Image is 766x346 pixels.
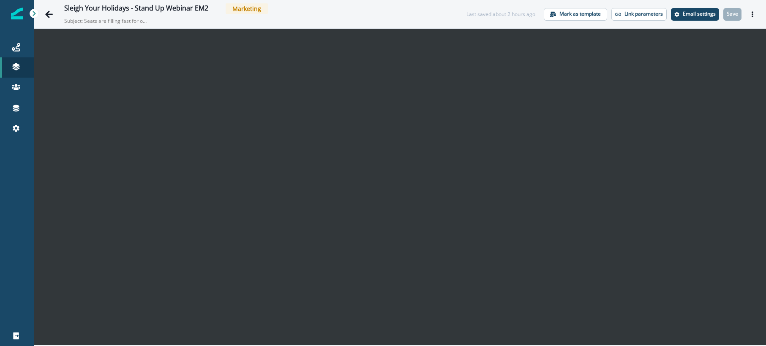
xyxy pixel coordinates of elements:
p: Mark as template [559,11,601,17]
button: Save [723,8,741,21]
img: Inflection [11,8,23,19]
span: Marketing [226,3,268,14]
button: Mark as template [544,8,607,21]
p: Save [727,11,738,17]
button: Go back [41,6,57,23]
button: Actions [746,8,759,21]
button: Settings [671,8,719,21]
p: Email settings [683,11,716,17]
div: Sleigh Your Holidays - Stand Up Webinar EM2 [64,4,208,14]
button: Link parameters [611,8,667,21]
p: Link parameters [624,11,663,17]
div: Last saved about 2 hours ago [466,11,535,18]
p: Subject: Seats are filling fast for our Postal Holiday Planning Webinar ✨ [64,14,149,25]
